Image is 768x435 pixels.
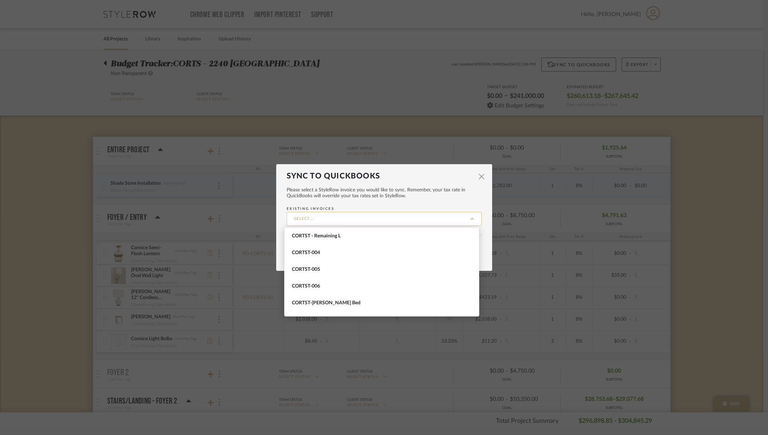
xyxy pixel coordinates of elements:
dialog-header: Sync to QuickBooks [287,171,482,181]
button: Close [475,169,489,183]
span: CORTST-006 [292,283,473,289]
span: Please select a StyleRow invoice you would like to sync. Remember, your tax rate in QuickBooks wi... [287,187,482,199]
span: CORTST - Remaining L [292,233,473,239]
span: CORTST-004 [292,250,473,256]
span: CORTST-[PERSON_NAME] Bed [292,300,473,306]
span: × [478,168,486,185]
span: CORTST-005 [292,267,473,273]
span: Existing Invoices [287,207,334,211]
input: Existing Invoices [287,212,482,226]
